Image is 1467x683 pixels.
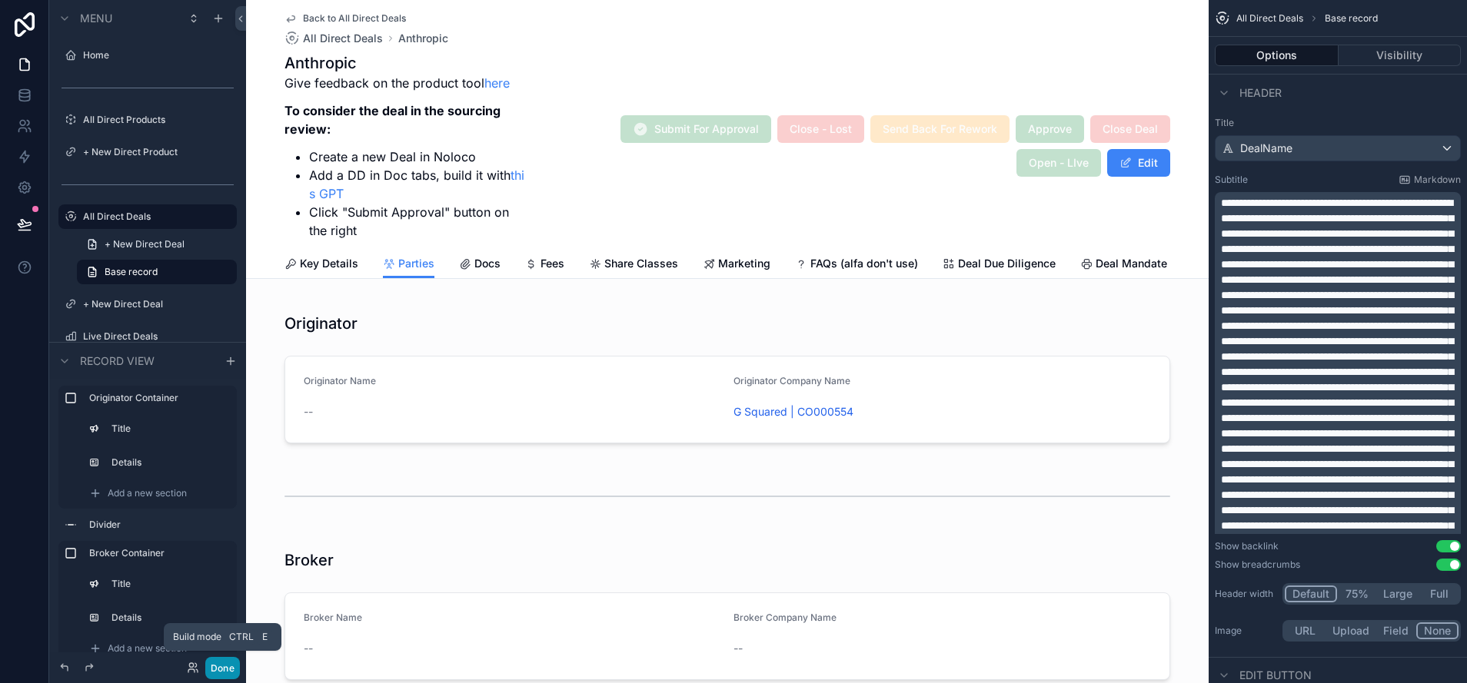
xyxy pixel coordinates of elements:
[111,578,228,590] label: Title
[383,250,434,279] a: Parties
[284,12,406,25] a: Back to All Direct Deals
[1236,12,1303,25] span: All Direct Deals
[1376,622,1417,639] button: Field
[1337,585,1376,602] button: 75%
[303,31,383,46] span: All Direct Deals
[111,423,228,435] label: Title
[228,629,255,645] span: Ctrl
[1080,250,1259,280] a: Deal Mandate ( (alfa don't use))
[1414,174,1461,186] span: Markdown
[108,642,187,655] span: Add a new section
[1107,149,1170,177] button: Edit
[49,379,246,652] div: scrollable content
[1215,192,1461,534] div: scrollable content
[284,31,383,46] a: All Direct Deals
[83,211,228,223] label: All Direct Deals
[398,31,448,46] a: Anthropic
[309,203,529,240] li: Click "Submit Approval" button on the right
[89,392,231,404] label: Originator Container
[525,250,564,280] a: Fees
[89,547,231,559] label: Broker Container
[1096,256,1259,271] span: Deal Mandate ( (alfa don't use))
[1339,45,1462,66] button: Visibility
[80,11,112,26] span: Menu
[83,49,234,61] label: Home
[484,75,510,91] a: here
[83,298,234,310] label: + New Direct Deal
[111,612,228,624] label: Details
[1215,117,1461,129] label: Title
[77,260,237,284] a: Base record
[205,657,240,679] button: Done
[83,114,234,126] label: All Direct Products
[958,256,1056,271] span: Deal Due Diligence
[83,146,234,158] label: + New Direct Product
[83,330,234,343] label: Live Direct Deals
[1215,540,1279,552] div: Show backlink
[1215,45,1339,66] button: Options
[1215,588,1276,600] label: Header width
[309,166,529,203] li: Add a DD in Doc tabs, build it with
[108,487,187,499] span: Add a new section
[398,256,434,271] span: Parties
[1215,559,1300,571] div: Show breadcrumbs
[89,519,231,531] label: Divider
[105,266,158,278] span: Base record
[173,631,221,643] span: Build mode
[80,353,155,369] span: Record view
[474,256,501,271] span: Docs
[105,238,185,250] span: + New Direct Deal
[459,250,501,280] a: Docs
[1239,85,1282,101] span: Header
[1416,622,1459,639] button: None
[1399,174,1461,186] a: Markdown
[604,256,678,271] span: Share Classes
[284,250,358,280] a: Key Details
[1325,12,1378,25] span: Base record
[300,256,358,271] span: Key Details
[1215,135,1461,161] button: DealName
[589,250,678,280] a: Share Classes
[1285,585,1337,602] button: Default
[1419,585,1459,602] button: Full
[1326,622,1376,639] button: Upload
[77,232,237,257] a: + New Direct Deal
[541,256,564,271] span: Fees
[284,103,501,137] strong: To consider the deal in the sourcing review:
[1376,585,1419,602] button: Large
[703,250,770,280] a: Marketing
[795,250,918,280] a: FAQs (alfa don't use)
[303,12,406,25] span: Back to All Direct Deals
[1285,622,1326,639] button: URL
[1215,174,1248,186] label: Subtitle
[1215,625,1276,637] label: Image
[943,250,1056,280] a: Deal Due Diligence
[284,74,529,92] p: Give feedback on the product tool
[258,631,271,643] span: E
[284,52,529,74] h1: Anthropic
[718,256,770,271] span: Marketing
[309,148,529,166] li: Create a new Deal in Noloco
[810,256,918,271] span: FAQs (alfa don't use)
[111,456,228,469] label: Details
[1240,141,1292,156] span: DealName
